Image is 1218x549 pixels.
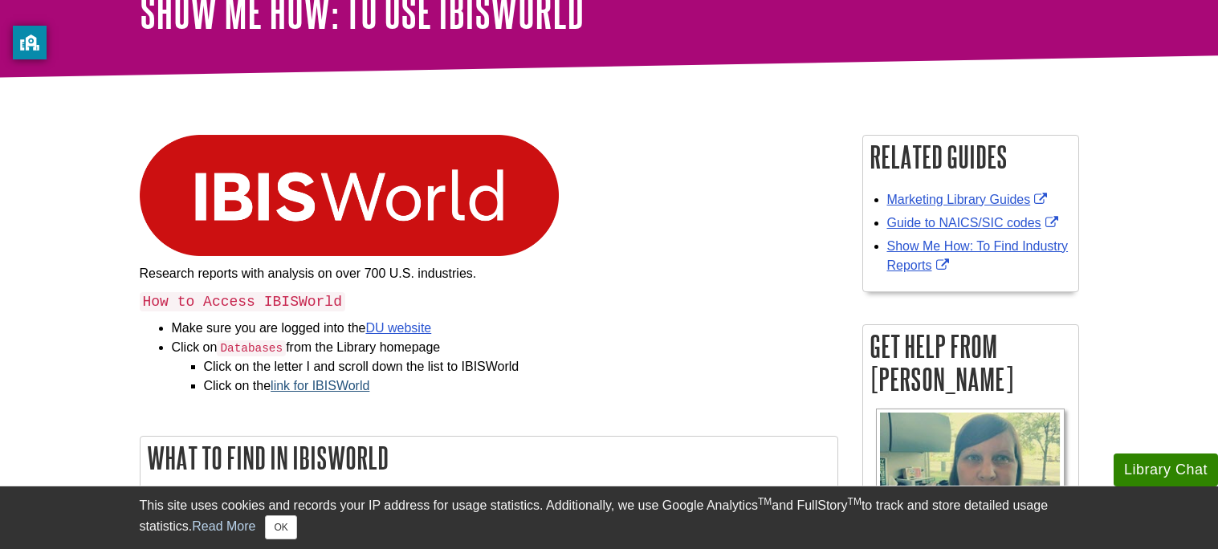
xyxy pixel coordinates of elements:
li: Make sure you are logged into the [172,319,838,338]
a: Link opens in new window [887,216,1062,230]
a: Link opens in new window [887,239,1069,272]
a: Link opens in new window [887,193,1052,206]
li: Click on the [204,376,838,396]
img: ibisworld logo [140,135,559,256]
button: privacy banner [13,26,47,59]
sup: TM [758,496,772,507]
p: Research reports with analysis on over 700 U.S. industries. [140,264,838,283]
h2: Related Guides [863,136,1078,178]
li: Click on from the Library homepage [172,338,838,396]
a: DU website [365,321,431,335]
h2: Get Help From [PERSON_NAME] [863,325,1078,401]
li: Click on the letter I and scroll down the list to IBISWorld [204,357,838,376]
sup: TM [848,496,862,507]
img: Profile Photo [876,409,1065,543]
div: This site uses cookies and records your IP address for usage statistics. Additionally, we use Goo... [140,496,1079,539]
a: Read More [192,519,255,533]
a: link for IBISWorld [271,379,369,392]
code: How to Access IBISWorld [140,292,345,311]
button: Library Chat [1114,453,1218,486]
code: Databases [217,340,286,356]
button: Close [265,515,296,539]
h2: What to Find in IBISWorld [141,437,837,479]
